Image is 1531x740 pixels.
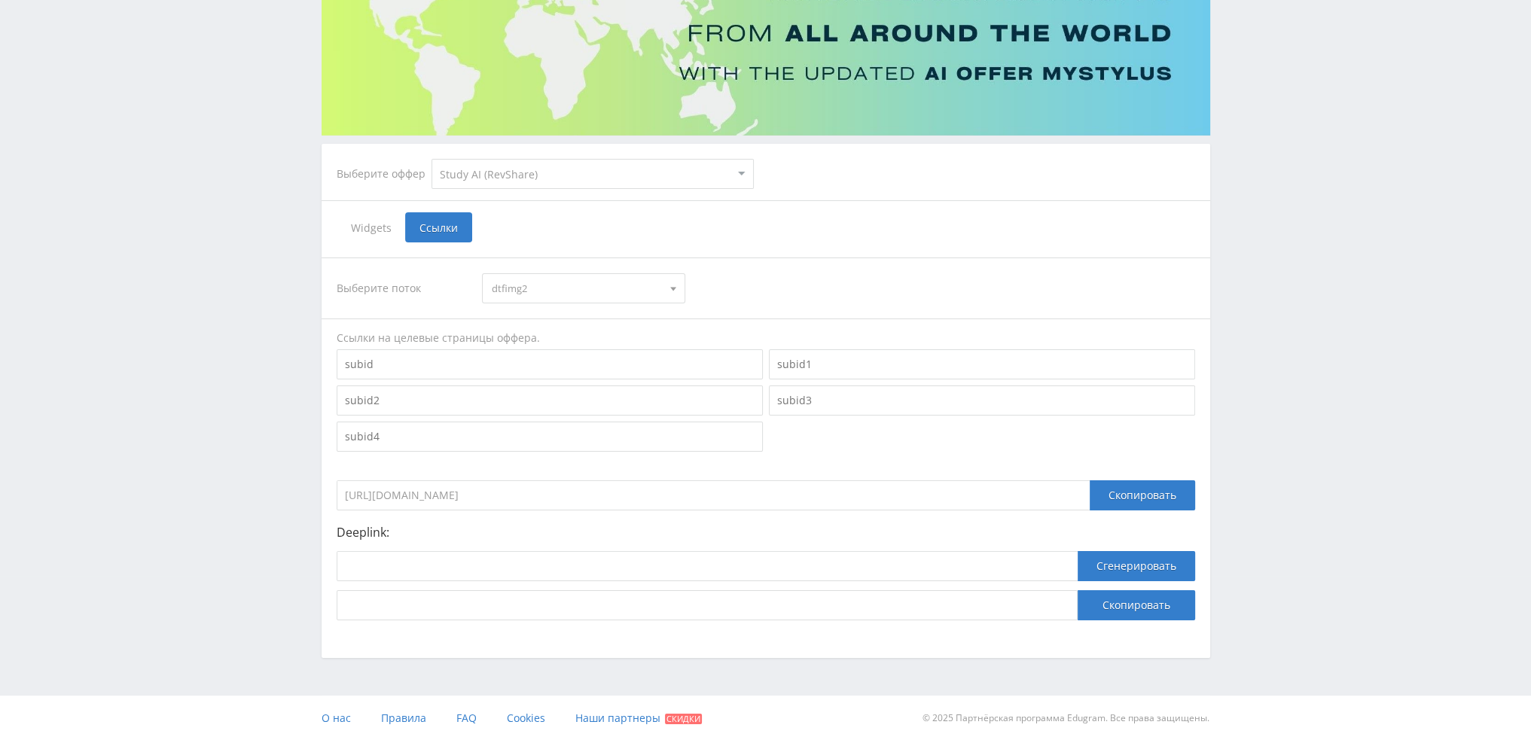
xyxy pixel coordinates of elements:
[337,385,763,416] input: subid2
[456,711,477,725] span: FAQ
[337,168,432,180] div: Выберите оффер
[1090,480,1195,510] div: Скопировать
[492,274,662,303] span: dtfimg2
[337,273,468,303] div: Выберите поток
[337,212,405,242] span: Widgets
[769,385,1195,416] input: subid3
[337,330,1195,346] div: Ссылки на целевые страницы оффера.
[1078,551,1195,581] button: Сгенерировать
[322,711,351,725] span: О нас
[337,422,763,452] input: subid4
[337,349,763,379] input: subid
[665,714,702,724] span: Скидки
[405,212,472,242] span: Ссылки
[381,711,426,725] span: Правила
[769,349,1195,379] input: subid1
[1078,590,1195,620] button: Скопировать
[507,711,545,725] span: Cookies
[575,711,660,725] span: Наши партнеры
[337,525,1195,539] p: Deeplink:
